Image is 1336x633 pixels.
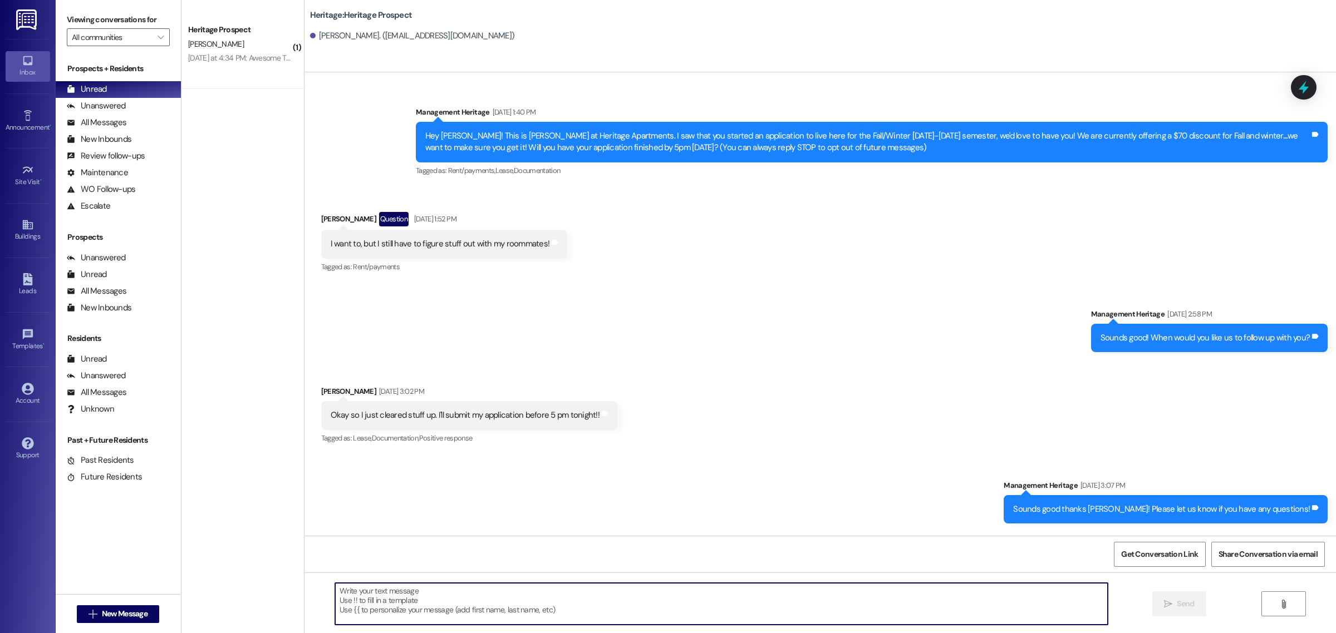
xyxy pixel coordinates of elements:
label: Viewing conversations for [67,11,170,28]
a: Site Visit • [6,161,50,191]
div: Heritage Prospect [188,24,291,36]
button: Get Conversation Link [1114,542,1205,567]
a: Inbox [6,51,50,81]
button: Share Conversation via email [1211,542,1325,567]
div: New Inbounds [67,133,131,145]
div: Management Heritage [1004,479,1328,495]
span: Send [1177,598,1194,610]
div: Escalate [67,200,110,212]
a: Templates • [6,325,50,355]
div: [DATE] 1:40 PM [490,106,536,118]
i:  [1279,600,1288,609]
button: Send [1152,591,1206,616]
div: Unread [67,269,107,280]
div: Tagged as: [321,259,568,275]
div: Review follow-ups [67,150,145,162]
div: Prospects + Residents [56,63,181,75]
div: Residents [56,333,181,344]
span: Lease , [353,433,371,443]
div: [DATE] 1:52 PM [411,213,456,225]
div: Tagged as: [321,430,617,446]
i:  [158,33,164,42]
span: Share Conversation via email [1219,548,1318,560]
div: Unread [67,83,107,95]
div: [DATE] 2:58 PM [1165,308,1212,320]
span: • [43,340,45,348]
i:  [89,610,97,619]
span: Positive response [419,433,473,443]
b: Heritage: Heritage Prospect [310,9,412,21]
div: Management Heritage [1091,308,1328,324]
div: All Messages [67,285,126,297]
div: Sounds good! When would you like us to follow up with you? [1101,332,1310,344]
div: Question [379,212,409,226]
div: I want to, but I still have to figure stuff out with my roommates! [331,238,550,250]
span: [PERSON_NAME] [188,39,244,49]
div: [DATE] at 4:34 PM: Awesome Thank you! [188,53,317,63]
span: Get Conversation Link [1121,548,1198,560]
div: Unknown [67,403,114,415]
button: New Message [77,605,159,623]
div: Unanswered [67,252,126,264]
span: Documentation , [372,433,419,443]
div: New Inbounds [67,302,131,314]
span: New Message [102,608,148,620]
div: All Messages [67,387,126,398]
div: All Messages [67,117,126,128]
div: Maintenance [67,167,128,179]
div: Unanswered [67,100,126,112]
div: [DATE] 3:07 PM [1078,479,1126,491]
a: Support [6,434,50,464]
div: Tagged as: [416,162,1328,179]
span: • [40,176,42,184]
div: Past Residents [67,454,134,466]
span: Lease , [495,166,514,175]
img: ResiDesk Logo [16,9,39,30]
div: [PERSON_NAME] [321,212,568,230]
div: Unanswered [67,370,126,382]
div: Okay so I just cleared stuff up. I'll submit my application before 5 pm tonight!! [331,409,600,421]
a: Account [6,379,50,409]
div: Unread [67,353,107,365]
div: [DATE] 3:02 PM [376,385,424,397]
div: Past + Future Residents [56,434,181,446]
div: [PERSON_NAME] [321,385,617,401]
div: [PERSON_NAME]. ([EMAIL_ADDRESS][DOMAIN_NAME]) [310,30,515,42]
i:  [1164,600,1172,609]
div: Hey [PERSON_NAME]! This is [PERSON_NAME] at Heritage Apartments. I saw that you started an applic... [425,130,1310,154]
div: Management Heritage [416,106,1328,122]
span: Rent/payments , [448,166,495,175]
div: Future Residents [67,471,142,483]
span: Rent/payments [353,262,400,271]
a: Buildings [6,215,50,245]
div: WO Follow-ups [67,184,135,195]
input: All communities [72,28,152,46]
div: Sounds good thanks [PERSON_NAME]! Please let us know if you have any questions! [1013,503,1310,515]
div: Prospects [56,231,181,243]
a: Leads [6,270,50,300]
span: Documentation [514,166,561,175]
span: • [50,122,51,130]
